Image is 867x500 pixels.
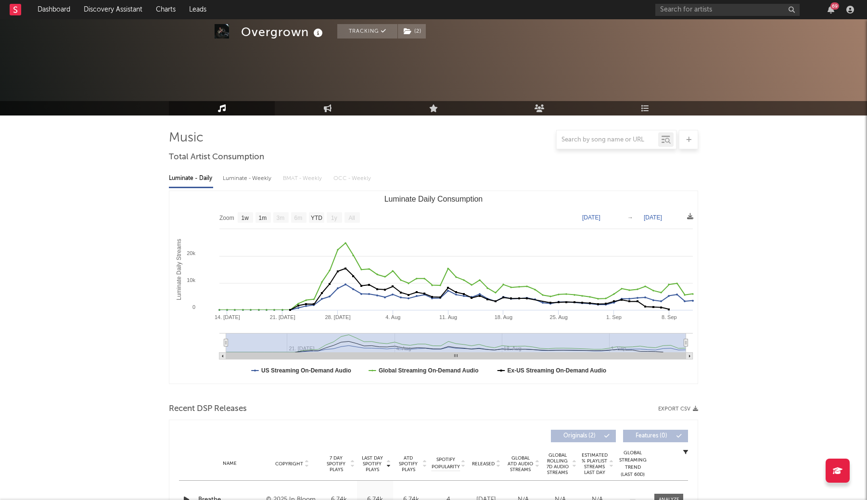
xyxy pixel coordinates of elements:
span: Originals ( 2 ) [557,433,601,439]
text: 8. Sep [662,314,677,320]
svg: Luminate Daily Consumption [169,191,698,384]
text: 1m [259,215,267,221]
button: Export CSV [658,406,698,412]
text: Ex-US Streaming On-Demand Audio [508,367,607,374]
text: 25. Aug [550,314,568,320]
span: Global ATD Audio Streams [507,455,534,473]
text: [DATE] [644,214,662,221]
button: Originals(2) [551,430,616,442]
span: Copyright [275,461,303,467]
text: Luminate Daily Streams [176,239,182,300]
text: Luminate Daily Consumption [384,195,483,203]
text: [DATE] [582,214,600,221]
span: Estimated % Playlist Streams Last Day [581,452,608,475]
text: All [348,215,355,221]
text: 14. [DATE] [215,314,240,320]
text: 1w [242,215,249,221]
div: Luminate - Daily [169,170,213,187]
text: Zoom [219,215,234,221]
text: 18. Aug [495,314,512,320]
text: 1. Sep [606,314,622,320]
button: (2) [398,24,426,38]
text: YTD [311,215,322,221]
span: 7 Day Spotify Plays [323,455,349,473]
span: Last Day Spotify Plays [359,455,385,473]
text: 1y [331,215,337,221]
text: 0 [192,304,195,310]
button: 69 [828,6,834,13]
span: Global Rolling 7D Audio Streams [544,452,571,475]
input: Search for artists [655,4,800,16]
input: Search by song name or URL [557,136,658,144]
text: 4. Aug [385,314,400,320]
text: 10k [187,277,195,283]
text: 21. [DATE] [270,314,295,320]
text: US Streaming On-Demand Audio [261,367,351,374]
button: Tracking [337,24,397,38]
button: Features(0) [623,430,688,442]
text: → [627,214,633,221]
span: ATD Spotify Plays [395,455,421,473]
div: 69 [830,2,839,10]
span: Features ( 0 ) [629,433,674,439]
text: 20k [187,250,195,256]
text: 6m [294,215,303,221]
span: Released [472,461,495,467]
text: 3m [277,215,285,221]
div: Global Streaming Trend (Last 60D) [618,449,647,478]
text: 11. Aug [439,314,457,320]
span: Recent DSP Releases [169,403,247,415]
span: Spotify Popularity [432,456,460,471]
div: Overgrown [241,24,325,40]
text: Global Streaming On-Demand Audio [379,367,479,374]
span: Total Artist Consumption [169,152,264,163]
div: Name [198,460,261,467]
span: ( 2 ) [397,24,426,38]
text: 28. [DATE] [325,314,351,320]
div: Luminate - Weekly [223,170,273,187]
